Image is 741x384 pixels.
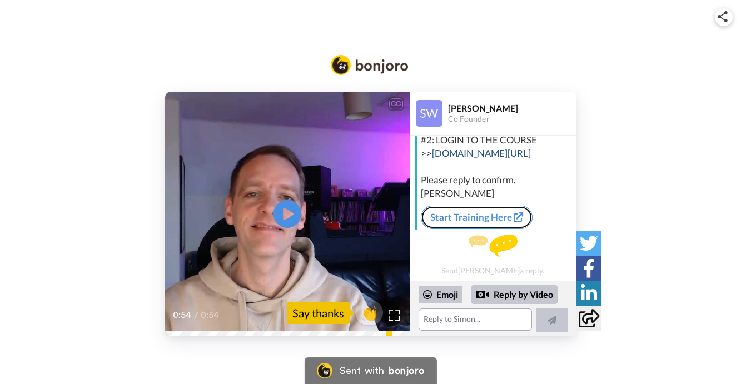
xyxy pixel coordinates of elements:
[448,103,576,113] div: [PERSON_NAME]
[389,98,403,109] div: CC
[304,357,436,384] a: Bonjoro LogoSent withbonjoro
[476,288,489,301] div: Reply by Video
[173,308,192,322] span: 0:54
[355,300,383,325] button: 👏
[718,11,728,22] img: ic_share.svg
[471,285,558,304] div: Reply by Video
[355,304,383,322] span: 👏
[469,235,518,257] img: message.svg
[421,206,533,229] a: Start Training Here
[201,308,220,322] span: 0:54
[389,366,424,376] div: bonjoro
[448,114,576,124] div: Co Founder
[432,147,531,159] a: [DOMAIN_NAME][URL]
[287,302,350,324] div: Say thanks
[419,286,462,303] div: Emoji
[195,308,198,322] span: /
[340,366,384,376] div: Sent with
[331,55,409,75] img: Bonjoro Logo
[410,235,576,275] div: Send [PERSON_NAME] a reply.
[416,100,442,127] img: Profile Image
[389,310,400,321] img: Full screen
[316,363,332,378] img: Bonjoro Logo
